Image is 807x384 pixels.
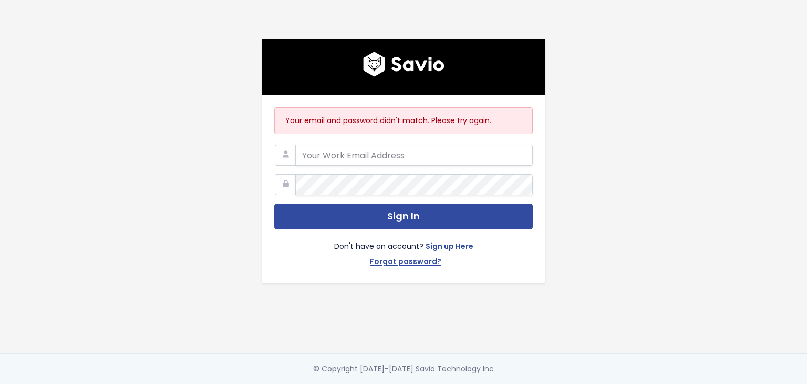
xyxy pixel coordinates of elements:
a: Sign up Here [426,240,473,255]
button: Sign In [274,204,533,229]
div: Don't have an account? [274,229,533,270]
img: logo600x187.a314fd40982d.png [363,52,444,77]
a: Forgot password? [370,255,441,270]
div: © Copyright [DATE]-[DATE] Savio Technology Inc [313,362,494,376]
p: Your email and password didn't match. Please try again. [285,114,522,127]
input: Your Work Email Address [295,145,533,166]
